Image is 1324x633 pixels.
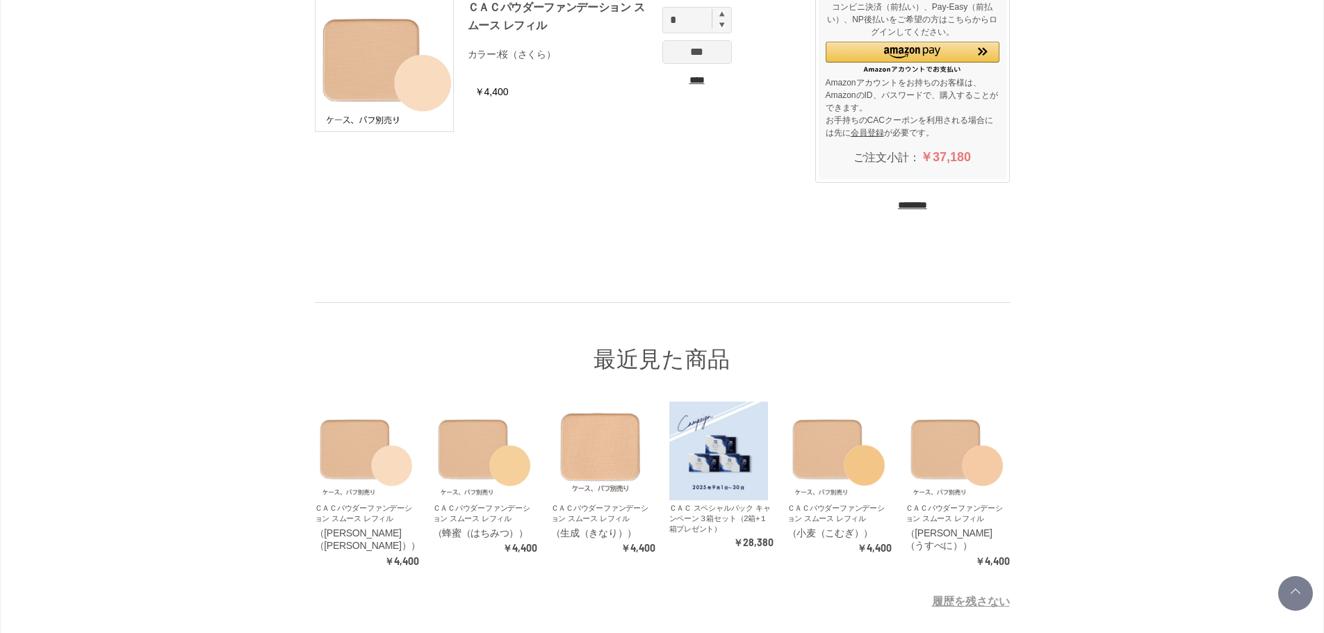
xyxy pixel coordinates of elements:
img: ＣＡＣ スペシャルパック キャンペーン３箱セット（2箱+１箱プレゼント） [669,402,768,500]
img: ＣＡＣパウダーファンデーション スムース レフィル [787,402,886,500]
div: （[PERSON_NAME]（[PERSON_NAME]）） [315,527,419,552]
div: ￥4,400 [787,542,892,555]
a: ＣＡＣパウダーファンデーション スムース レフィル [468,1,645,31]
a: ＣＡＣ スペシャルパック キャンペーン３箱セット（2箱+１箱プレゼント） [669,504,771,532]
span: 桜（さくら） [498,49,555,60]
img: spinplus.gif [719,11,725,17]
div: ￥4,400 [551,542,655,555]
img: ＣＡＣパウダーファンデーション スムース レフィル [906,402,1004,500]
div: （生成（きなり）） [551,527,655,540]
a: ＣＡＣパウダーファンデーション スムース レフィル [551,402,655,500]
img: ＣＡＣパウダーファンデーション スムース レフィル [551,402,650,500]
div: ￥4,400 [433,542,537,555]
img: ＣＡＣパウダーファンデーション スムース レフィル [315,402,414,500]
a: ＣＡＣパウダーファンデーション スムース レフィル [906,504,1003,523]
div: ￥28,380 [669,536,774,550]
div: （蜂蜜（はちみつ）） [433,527,537,540]
a: ＣＡＣパウダーファンデーション スムース レフィル [315,504,412,523]
div: 最近見た商品 [315,302,1010,375]
a: ＣＡＣパウダーファンデーション スムース レフィル [433,504,530,523]
a: ＣＡＣパウダーファンデーション スムース レフィル [787,504,885,523]
p: カラー: [468,48,655,61]
div: （[PERSON_NAME]（うすべに）） [906,527,1010,552]
a: ＣＡＣ スペシャルパック キャンペーン３箱セット（2箱+１箱プレゼント） [669,402,774,500]
p: Amazonアカウントをお持ちのお客様は、AmazonのID、パスワードで、購入することができます。 お手持ちのCACクーポンを利用される場合には先に が必要です。 [826,76,999,139]
img: ＣＡＣパウダーファンデーション スムース レフィル [433,402,532,500]
div: （小麦（こむぎ）） [787,527,892,540]
img: spinminus.gif [719,22,725,28]
div: ￥4,400 [315,555,419,568]
a: 履歴を残さない [932,595,1010,607]
a: ＣＡＣパウダーファンデーション スムース レフィル [906,402,1010,500]
div: ご注文小計： [826,142,999,172]
a: ＣＡＣパウダーファンデーション スムース レフィル [433,402,537,500]
div: Amazon Pay - Amazonアカウントをお使いください [826,42,999,73]
div: ￥4,400 [906,555,1010,568]
a: ＣＡＣパウダーファンデーション スムース レフィル [551,504,648,523]
a: 会員登録 [851,128,884,138]
span: ￥37,180 [920,150,971,164]
a: ＣＡＣパウダーファンデーション スムース レフィル [315,402,419,500]
a: ＣＡＣパウダーファンデーション スムース レフィル [787,402,892,500]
